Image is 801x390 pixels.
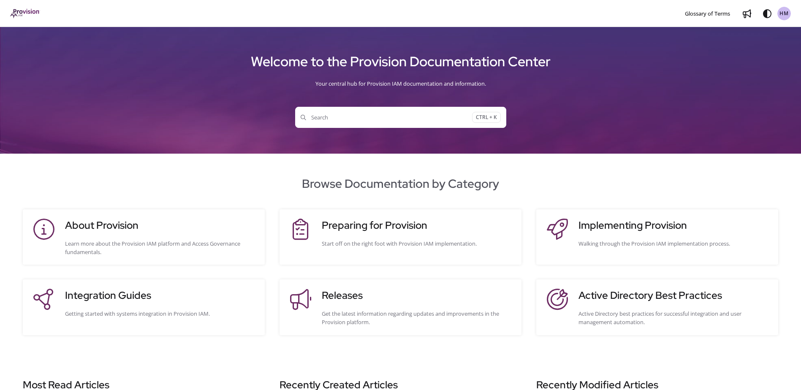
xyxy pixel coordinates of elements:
div: Your central hub for Provision IAM documentation and information. [10,73,791,94]
h3: Implementing Provision [578,218,770,233]
div: Get the latest information regarding updates and improvements in the Provision platform. [322,309,513,326]
a: About ProvisionLearn more about the Provision IAM platform and Access Governance fundamentals. [31,218,256,256]
a: Integration GuidesGetting started with systems integration in Provision IAM. [31,288,256,326]
button: SearchCTRL + K [295,107,506,128]
a: Preparing for ProvisionStart off on the right foot with Provision IAM implementation. [288,218,513,256]
div: Start off on the right foot with Provision IAM implementation. [322,239,513,248]
div: Learn more about the Provision IAM platform and Access Governance fundamentals. [65,239,256,256]
span: Search [301,113,472,122]
a: ReleasesGet the latest information regarding updates and improvements in the Provision platform. [288,288,513,326]
button: Theme options [760,7,774,20]
span: CTRL + K [472,112,501,123]
a: Implementing ProvisionWalking through the Provision IAM implementation process. [545,218,770,256]
div: Getting started with systems integration in Provision IAM. [65,309,256,318]
h3: Integration Guides [65,288,256,303]
h1: Welcome to the Provision Documentation Center [10,50,791,73]
span: Glossary of Terms [685,10,730,17]
a: Whats new [740,7,754,20]
h3: Preparing for Provision [322,218,513,233]
div: Active Directory best practices for successful integration and user management automation. [578,309,770,326]
h3: Releases [322,288,513,303]
h3: Active Directory Best Practices [578,288,770,303]
img: brand logo [10,9,40,18]
div: Walking through the Provision IAM implementation process. [578,239,770,248]
a: Active Directory Best PracticesActive Directory best practices for successful integration and use... [545,288,770,326]
h3: About Provision [65,218,256,233]
span: HM [779,10,789,18]
h2: Browse Documentation by Category [10,175,791,192]
button: HM [777,7,791,20]
a: Project logo [10,9,40,19]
